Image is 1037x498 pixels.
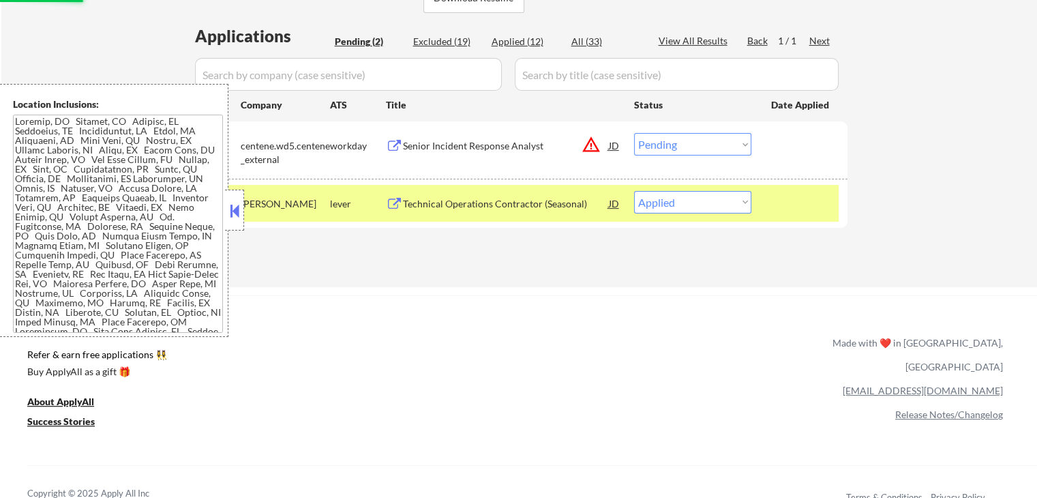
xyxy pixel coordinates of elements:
[330,139,386,153] div: workday
[27,396,94,407] u: About ApplyAll
[241,98,330,112] div: Company
[827,331,1003,379] div: Made with ❤️ in [GEOGRAPHIC_DATA], [GEOGRAPHIC_DATA]
[809,34,831,48] div: Next
[27,415,95,427] u: Success Stories
[843,385,1003,396] a: [EMAIL_ADDRESS][DOMAIN_NAME]
[403,139,609,153] div: Senior Incident Response Analyst
[27,394,113,411] a: About ApplyAll
[330,98,386,112] div: ATS
[27,314,119,338] div: ApplyAll
[571,35,640,48] div: All (33)
[778,34,809,48] div: 1 / 1
[241,139,330,166] div: centene.wd5.centene_external
[241,197,330,211] div: [PERSON_NAME]
[515,58,839,91] input: Search by title (case sensitive)
[492,35,560,48] div: Applied (12)
[335,35,403,48] div: Pending (2)
[330,197,386,211] div: lever
[771,98,831,112] div: Date Applied
[607,191,621,216] div: JD
[195,28,330,44] div: Applications
[386,98,621,112] div: Title
[403,197,609,211] div: Technical Operations Contractor (Seasonal)
[607,133,621,158] div: JD
[413,35,481,48] div: Excluded (19)
[27,364,164,381] a: Buy ApplyAll as a gift 🎁
[27,367,164,377] div: Buy ApplyAll as a gift 🎁
[659,34,732,48] div: View All Results
[195,58,502,91] input: Search by company (case sensitive)
[27,414,113,431] a: Success Stories
[582,135,601,154] button: warning_amber
[13,98,223,111] div: Location Inclusions:
[27,350,547,364] a: Refer & earn free applications 👯‍♀️
[895,409,1003,420] a: Release Notes/Changelog
[747,34,769,48] div: Back
[634,92,751,117] div: Status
